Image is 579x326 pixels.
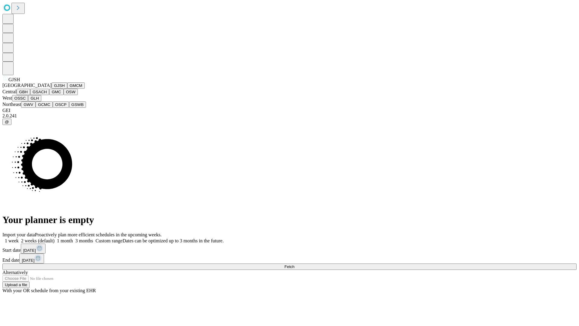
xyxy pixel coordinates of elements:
[49,89,63,95] button: GMC
[2,254,577,264] div: End date
[52,82,67,89] button: GJSH
[2,102,21,107] span: Northeast
[2,108,577,113] div: GEI
[2,95,12,101] span: West
[2,232,35,237] span: Import your data
[2,282,30,288] button: Upload a file
[21,101,36,108] button: GWV
[2,214,577,225] h1: Your planner is empty
[17,89,30,95] button: GBH
[2,264,577,270] button: Fetch
[2,244,577,254] div: Start date
[30,89,49,95] button: GSACH
[57,238,73,243] span: 1 month
[284,264,294,269] span: Fetch
[2,113,577,119] div: 2.0.241
[21,238,55,243] span: 2 weeks (default)
[122,238,223,243] span: Dates can be optimized up to 3 months in the future.
[5,238,19,243] span: 1 week
[21,244,46,254] button: [DATE]
[23,248,36,253] span: [DATE]
[2,288,96,293] span: With your OR schedule from your existing EHR
[2,89,17,94] span: Central
[22,258,34,263] span: [DATE]
[64,89,78,95] button: OSW
[2,119,11,125] button: @
[96,238,122,243] span: Custom range
[2,270,28,275] span: Alternatively
[53,101,69,108] button: OSCP
[2,83,52,88] span: [GEOGRAPHIC_DATA]
[36,101,53,108] button: GCMC
[69,101,86,108] button: GSWB
[12,95,28,101] button: OSSC
[67,82,85,89] button: GMCM
[35,232,162,237] span: Proactively plan more efficient schedules in the upcoming weeks.
[75,238,93,243] span: 3 months
[8,77,20,82] span: GJSH
[28,95,41,101] button: GLH
[5,120,9,124] span: @
[19,254,44,264] button: [DATE]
